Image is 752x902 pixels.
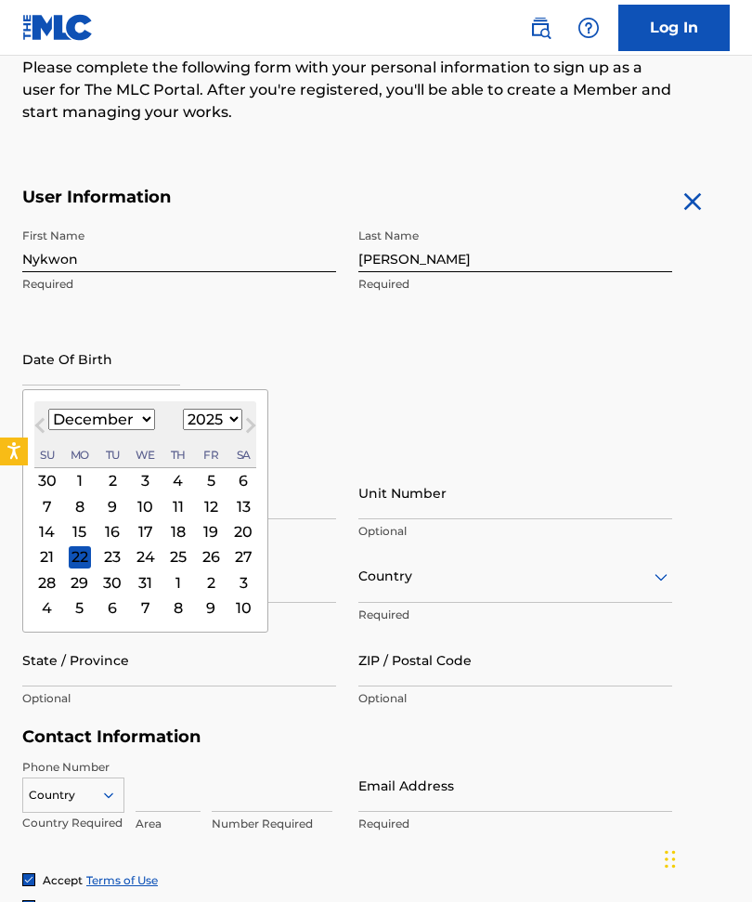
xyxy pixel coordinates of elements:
[34,468,256,621] div: Month December, 2025
[101,545,123,568] div: Choose Tuesday, December 23rd, 2025
[167,520,189,543] div: Choose Thursday, December 18th, 2025
[101,596,123,619] div: Choose Tuesday, January 6th, 2026
[232,495,254,517] div: Choose Saturday, December 13th, 2025
[135,443,157,465] div: Wednesday
[36,469,58,491] div: Choose Sunday, November 30th, 2025
[22,14,94,41] img: MLC Logo
[36,495,58,517] div: Choose Sunday, December 7th, 2025
[135,469,157,491] div: Choose Wednesday, December 3rd, 2025
[101,443,123,465] div: Tuesday
[659,813,752,902] iframe: Chat Widget
[358,276,672,293] p: Required
[22,815,124,831] p: Country Required
[200,443,222,465] div: Friday
[358,816,672,832] p: Required
[200,520,222,543] div: Choose Friday, December 19th, 2025
[200,469,222,491] div: Choose Friday, December 5th, 2025
[167,469,189,491] div: Choose Thursday, December 4th, 2025
[69,495,91,517] div: Choose Monday, December 8th, 2025
[232,545,254,568] div: Choose Saturday, December 27th, 2025
[69,596,91,619] div: Choose Monday, January 5th, 2026
[200,545,222,568] div: Choose Friday, December 26th, 2025
[358,607,672,623] p: Required
[36,545,58,568] div: Choose Sunday, December 21st, 2025
[101,520,123,543] div: Choose Tuesday, December 16th, 2025
[69,520,91,543] div: Choose Monday, December 15th, 2025
[22,276,336,293] p: Required
[69,545,91,568] div: Choose Monday, December 22nd, 2025
[232,520,254,543] div: Choose Saturday, December 20th, 2025
[358,523,672,540] p: Optional
[577,17,600,39] img: help
[135,571,157,594] div: Choose Wednesday, December 31st, 2025
[665,831,676,887] div: Drag
[232,596,254,619] div: Choose Saturday, January 10th, 2026
[167,545,189,568] div: Choose Thursday, December 25th, 2025
[69,469,91,491] div: Choose Monday, December 1st, 2025
[200,571,222,594] div: Choose Friday, January 2nd, 2026
[232,443,254,465] div: Saturday
[22,726,672,748] h5: Contact Information
[135,596,157,619] div: Choose Wednesday, January 7th, 2026
[22,389,268,633] div: Choose Date
[232,571,254,594] div: Choose Saturday, January 3rd, 2026
[167,495,189,517] div: Choose Thursday, December 11th, 2025
[25,414,55,444] button: Previous Month
[529,17,551,39] img: search
[135,520,157,543] div: Choose Wednesday, December 17th, 2025
[618,5,730,51] a: Log In
[69,571,91,594] div: Choose Monday, December 29th, 2025
[212,816,332,832] p: Number Required
[522,9,559,46] a: Public Search
[167,596,189,619] div: Choose Thursday, January 8th, 2026
[101,469,123,491] div: Choose Tuesday, December 2nd, 2025
[36,596,58,619] div: Choose Sunday, January 4th, 2026
[36,571,58,594] div: Choose Sunday, December 28th, 2025
[43,873,83,887] span: Accept
[86,873,158,887] a: Terms of Use
[236,414,266,444] button: Next Month
[358,690,672,707] p: Optional
[22,57,672,124] p: Please complete the following form with your personal information to sign up as a user for The ML...
[200,596,222,619] div: Choose Friday, January 9th, 2026
[167,571,189,594] div: Choose Thursday, January 1st, 2026
[232,469,254,491] div: Choose Saturday, December 6th, 2025
[36,520,58,543] div: Choose Sunday, December 14th, 2025
[678,187,707,216] img: close
[22,690,336,707] p: Optional
[22,187,672,208] h5: User Information
[136,816,201,832] p: Area
[135,495,157,517] div: Choose Wednesday, December 10th, 2025
[570,9,607,46] div: Help
[101,495,123,517] div: Choose Tuesday, December 9th, 2025
[23,874,34,885] img: checkbox
[36,443,58,465] div: Sunday
[135,545,157,568] div: Choose Wednesday, December 24th, 2025
[69,443,91,465] div: Monday
[167,443,189,465] div: Thursday
[101,571,123,594] div: Choose Tuesday, December 30th, 2025
[22,446,730,467] h5: Personal Address
[200,495,222,517] div: Choose Friday, December 12th, 2025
